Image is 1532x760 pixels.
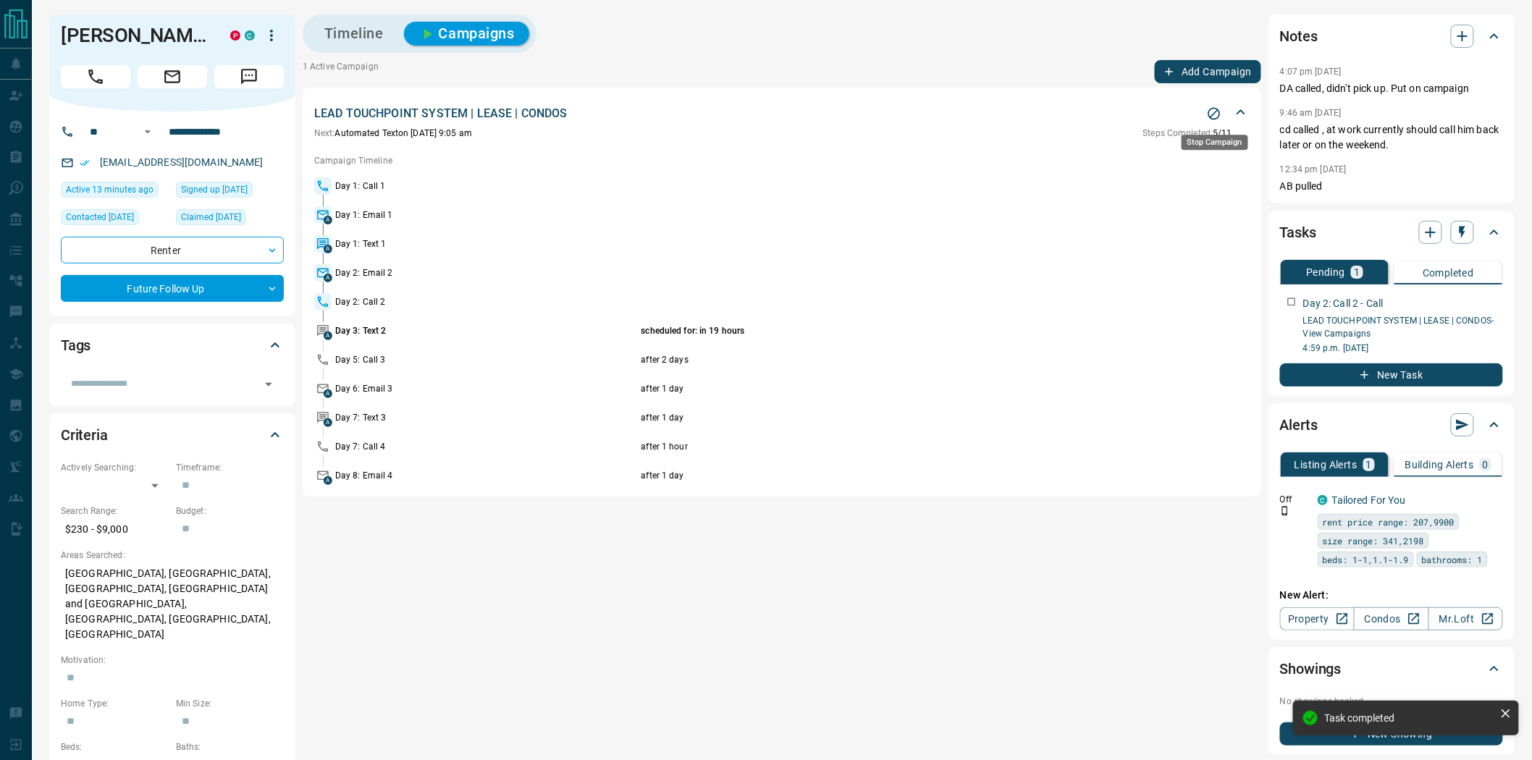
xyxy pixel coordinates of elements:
div: Task completed [1325,712,1494,724]
span: A [324,274,332,282]
span: Active 13 minutes ago [66,182,153,197]
p: Automated Text on [DATE] 9:05 am [314,127,472,140]
p: 4:59 p.m. [DATE] [1303,342,1503,355]
span: Steps Completed: [1143,128,1213,138]
a: Condos [1354,607,1428,630]
span: A [324,389,332,398]
p: Timeframe: [176,461,284,474]
p: after 1 hour [641,440,1145,453]
p: Day 6: Email 3 [335,382,638,395]
h2: Alerts [1280,413,1318,436]
span: A [324,332,332,340]
a: LEAD TOUCHPOINT SYSTEM | LEASE | CONDOS- View Campaigns [1303,316,1494,339]
p: 1 [1354,267,1360,277]
p: AB pulled [1280,179,1503,194]
p: Off [1280,493,1309,506]
p: No showings booked [1280,695,1503,708]
div: Criteria [61,418,284,452]
div: Notes [1280,19,1503,54]
span: Next: [314,128,335,138]
p: [GEOGRAPHIC_DATA], [GEOGRAPHIC_DATA], [GEOGRAPHIC_DATA], [GEOGRAPHIC_DATA] and [GEOGRAPHIC_DATA],... [61,562,284,646]
div: Future Follow Up [61,275,284,302]
p: after 1 day [641,382,1145,395]
button: New Showing [1280,722,1503,746]
span: Signed up [DATE] [181,182,248,197]
span: Call [61,65,130,88]
p: 0 [1483,460,1489,470]
p: 12:34 pm [DATE] [1280,164,1347,174]
a: Property [1280,607,1355,630]
p: cd called , at work currently should call him back later or on the weekend. [1280,122,1503,153]
p: Day 2: Email 2 [335,266,638,279]
p: New Alert: [1280,588,1503,603]
span: rent price range: 207,9900 [1323,515,1455,529]
p: Areas Searched: [61,549,284,562]
p: Pending [1306,267,1345,277]
p: 5 / 11 [1143,127,1232,140]
span: A [324,245,332,253]
div: LEAD TOUCHPOINT SYSTEM | LEASE | CONDOSStop CampaignNext:Automated Texton [DATE] 9:05 amSteps Com... [314,102,1250,143]
div: Stop Campaign [1182,135,1248,150]
button: Stop Campaign [1203,103,1225,124]
div: Tags [61,328,284,363]
span: bathrooms: 1 [1422,552,1483,567]
span: A [324,476,332,485]
div: condos.ca [1318,495,1328,505]
p: Listing Alerts [1295,460,1358,470]
span: Contacted [DATE] [66,210,134,224]
span: beds: 1-1,1.1-1.9 [1323,552,1409,567]
p: after 1 day [641,411,1145,424]
p: Day 7: Call 4 [335,440,638,453]
p: scheduled for: in 19 hours [641,324,1145,337]
button: Add Campaign [1155,60,1261,83]
p: Day 5: Call 3 [335,353,638,366]
h2: Notes [1280,25,1318,48]
p: DA called, didn't pick up. Put on campaign [1280,81,1503,96]
div: condos.ca [245,30,255,41]
p: Min Size: [176,697,284,710]
div: Alerts [1280,408,1503,442]
svg: Email Verified [80,158,90,168]
button: Open [139,123,156,140]
p: Day 1: Email 1 [335,208,638,221]
svg: Push Notification Only [1280,506,1290,516]
button: Timeline [310,22,398,46]
a: Tailored For You [1332,494,1406,506]
p: LEAD TOUCHPOINT SYSTEM | LEASE | CONDOS [314,105,568,122]
p: Day 1: Text 1 [335,237,638,250]
p: Day 2: Call 2 [335,295,638,308]
div: Renter [61,237,284,263]
p: Baths: [176,740,284,753]
p: Building Alerts [1405,460,1474,470]
p: $230 - $9,000 [61,518,169,541]
p: Day 1: Call 1 [335,180,638,193]
span: A [324,418,332,427]
div: Tasks [1280,215,1503,250]
p: after 1 day [641,469,1145,482]
p: Completed [1423,268,1474,278]
p: Home Type: [61,697,169,710]
span: Message [214,65,284,88]
div: Wed Aug 13 2025 [61,209,169,229]
h1: [PERSON_NAME] [61,24,209,47]
h2: Tags [61,334,91,357]
a: Mr.Loft [1428,607,1503,630]
p: Day 7: Text 3 [335,411,638,424]
div: Fri Sep 13 2024 [176,182,284,202]
p: 1 [1366,460,1372,470]
p: Campaign Timeline [314,154,1250,167]
p: Day 3: Text 2 [335,324,638,337]
p: Day 8: Email 4 [335,469,638,482]
span: A [324,216,332,224]
h2: Criteria [61,423,108,447]
h2: Showings [1280,657,1342,680]
p: 4:07 pm [DATE] [1280,67,1342,77]
div: Fri Aug 15 2025 [61,182,169,202]
span: Email [138,65,207,88]
p: Beds: [61,740,169,753]
h2: Tasks [1280,221,1316,244]
span: size range: 341,2198 [1323,533,1424,548]
button: New Task [1280,363,1503,387]
button: Campaigns [404,22,529,46]
div: property.ca [230,30,240,41]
